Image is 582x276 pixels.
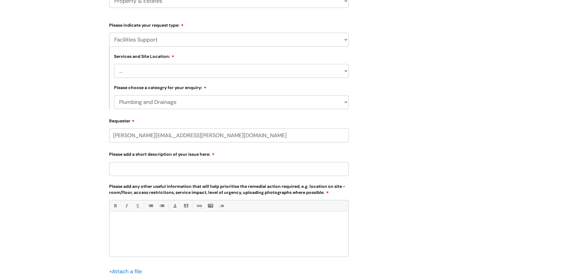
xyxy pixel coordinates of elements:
[195,202,203,210] a: Link
[109,128,349,142] input: Email
[109,21,349,28] label: Please indicate your request type:
[109,183,349,195] label: Please add any other useful information that will help prioritise the remedial action required, e...
[206,202,214,210] a: Insert Image...
[182,202,190,210] a: Back Color
[134,202,141,210] a: Underline(Ctrl-U)
[109,116,349,124] label: Requester
[114,53,174,59] label: Services and Site Location:
[158,202,166,210] a: 1. Ordered List (Ctrl-Shift-8)
[122,202,130,210] a: Italic (Ctrl-I)
[171,202,179,210] a: Font Color
[218,202,225,210] a: Remove formatting (Ctrl-\)
[109,150,349,157] label: Please add a short description of your issue here:
[114,84,206,90] label: Please choose a cateogry for your enquiry:
[147,202,154,210] a: • Unordered List (Ctrl-Shift-7)
[111,202,119,210] a: Bold (Ctrl-B)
